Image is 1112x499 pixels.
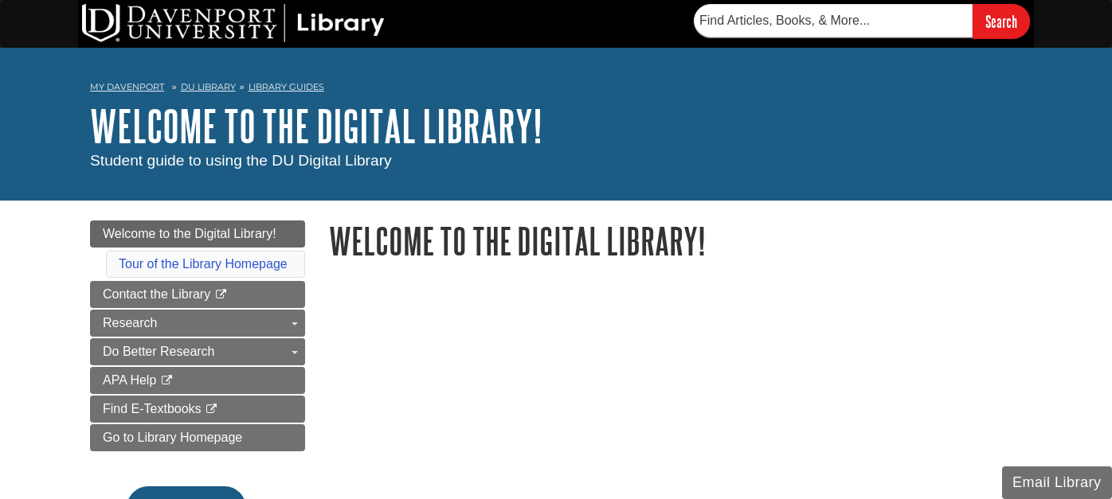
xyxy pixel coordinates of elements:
[90,310,305,337] a: Research
[103,431,242,444] span: Go to Library Homepage
[694,4,1030,38] form: Searches DU Library's articles, books, and more
[103,316,157,329] span: Research
[90,220,305,248] a: Welcome to the Digital Library!
[90,367,305,394] a: APA Help
[103,345,215,358] span: Do Better Research
[329,220,1022,261] h1: Welcome to the Digital Library!
[103,402,202,415] span: Find E-Textbooks
[90,281,305,308] a: Contact the Library
[90,101,542,150] a: Welcome to the Digital Library!
[82,4,385,42] img: DU Library
[103,287,210,301] span: Contact the Library
[160,376,174,386] i: This link opens in a new window
[249,81,324,92] a: Library Guides
[973,4,1030,38] input: Search
[90,152,392,169] span: Student guide to using the DU Digital Library
[90,76,1022,102] nav: breadcrumb
[90,338,305,365] a: Do Better Research
[90,396,305,423] a: Find E-Textbooks
[103,227,276,240] span: Welcome to the Digital Library!
[119,257,288,271] a: Tour of the Library Homepage
[90,424,305,451] a: Go to Library Homepage
[694,4,973,37] input: Find Articles, Books, & More...
[205,404,218,415] i: This link opens in a new window
[214,290,228,300] i: This link opens in a new window
[1002,466,1112,499] button: Email Library
[90,80,164,94] a: My Davenport
[181,81,236,92] a: DU Library
[103,373,156,387] span: APA Help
